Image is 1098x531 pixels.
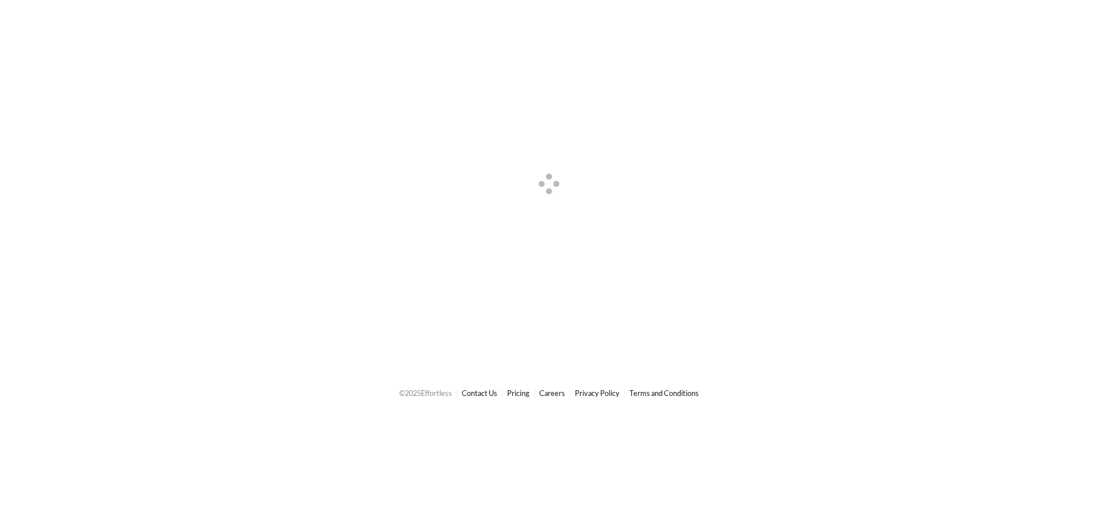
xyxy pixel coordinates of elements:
[539,388,565,398] a: Careers
[399,388,452,398] span: © 2025 Effortless
[629,388,699,398] a: Terms and Conditions
[462,388,497,398] a: Contact Us
[575,388,620,398] a: Privacy Policy
[507,388,529,398] a: Pricing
